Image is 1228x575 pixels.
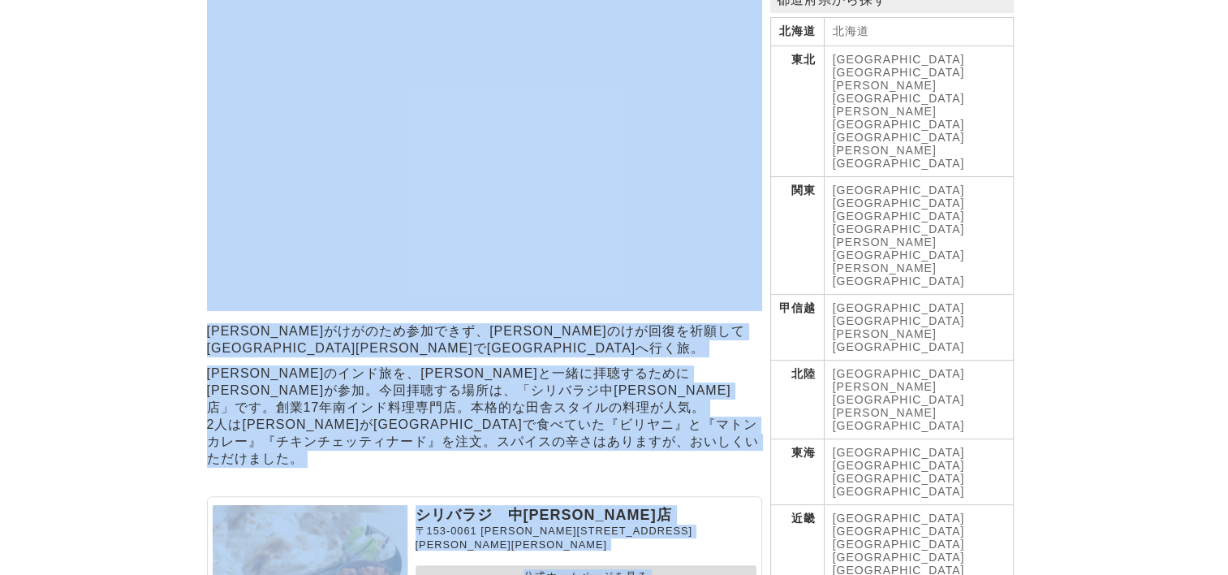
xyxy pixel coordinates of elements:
[207,323,762,357] p: [PERSON_NAME]がけがのため参加できず、[PERSON_NAME]のけが回復を祈願して[GEOGRAPHIC_DATA][PERSON_NAME]で[GEOGRAPHIC_DATA]へ...
[833,446,965,459] a: [GEOGRAPHIC_DATA]
[833,327,965,353] a: [PERSON_NAME][GEOGRAPHIC_DATA]
[833,53,965,66] a: [GEOGRAPHIC_DATA]
[416,525,692,551] span: [PERSON_NAME][STREET_ADDRESS][PERSON_NAME][PERSON_NAME]
[833,236,965,262] a: [PERSON_NAME][GEOGRAPHIC_DATA]
[833,262,937,275] a: [PERSON_NAME]
[833,197,965,210] a: [GEOGRAPHIC_DATA]
[833,24,869,37] a: 北海道
[833,551,965,564] a: [GEOGRAPHIC_DATA]
[833,275,965,287] a: [GEOGRAPHIC_DATA]
[833,184,965,197] a: [GEOGRAPHIC_DATA]
[833,223,965,236] a: [GEOGRAPHIC_DATA]
[833,131,965,144] a: [GEOGRAPHIC_DATA]
[833,485,965,498] a: [GEOGRAPHIC_DATA]
[833,144,965,170] a: [PERSON_NAME][GEOGRAPHIC_DATA]
[833,512,965,525] a: [GEOGRAPHIC_DATA]
[833,406,965,432] a: [PERSON_NAME][GEOGRAPHIC_DATA]
[833,79,965,105] a: [PERSON_NAME][GEOGRAPHIC_DATA]
[833,525,965,538] a: [GEOGRAPHIC_DATA]
[416,525,477,537] span: 〒153-0061
[770,177,824,295] th: 関東
[770,46,824,177] th: 東北
[833,472,965,485] a: [GEOGRAPHIC_DATA]
[833,66,965,79] a: [GEOGRAPHIC_DATA]
[416,505,756,525] p: シリバラジ 中[PERSON_NAME]店
[833,538,965,551] a: [GEOGRAPHIC_DATA]
[770,295,824,361] th: 甲信越
[770,439,824,505] th: 東海
[770,361,824,439] th: 北陸
[833,367,965,380] a: [GEOGRAPHIC_DATA]
[833,314,965,327] a: [GEOGRAPHIC_DATA]
[833,380,965,406] a: [PERSON_NAME][GEOGRAPHIC_DATA]
[207,365,762,468] section: [PERSON_NAME]のインド旅を、[PERSON_NAME]と一緒に拝聴するために[PERSON_NAME]が参加。今回拝聴する場所は、「シリバラジ中[PERSON_NAME] 店」です。...
[833,459,965,472] a: [GEOGRAPHIC_DATA]
[770,18,824,46] th: 北海道
[833,301,965,314] a: [GEOGRAPHIC_DATA]
[833,105,965,131] a: [PERSON_NAME][GEOGRAPHIC_DATA]
[833,210,965,223] a: [GEOGRAPHIC_DATA]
